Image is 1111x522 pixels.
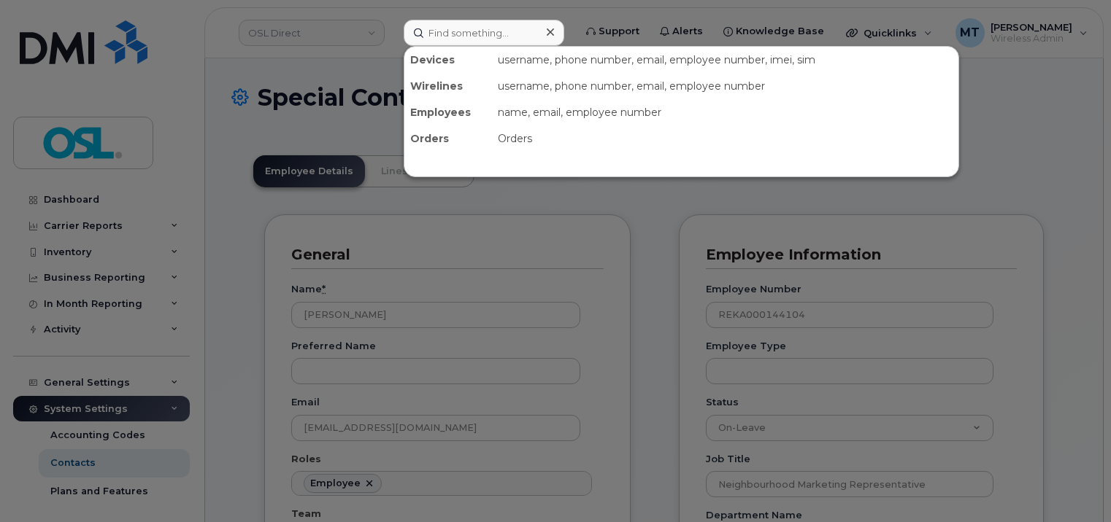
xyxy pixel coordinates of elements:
div: Orders [404,125,492,152]
div: Wirelines [404,73,492,99]
div: Orders [492,125,958,152]
div: name, email, employee number [492,99,958,125]
div: username, phone number, email, employee number, imei, sim [492,47,958,73]
div: Devices [404,47,492,73]
div: Employees [404,99,492,125]
div: username, phone number, email, employee number [492,73,958,99]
